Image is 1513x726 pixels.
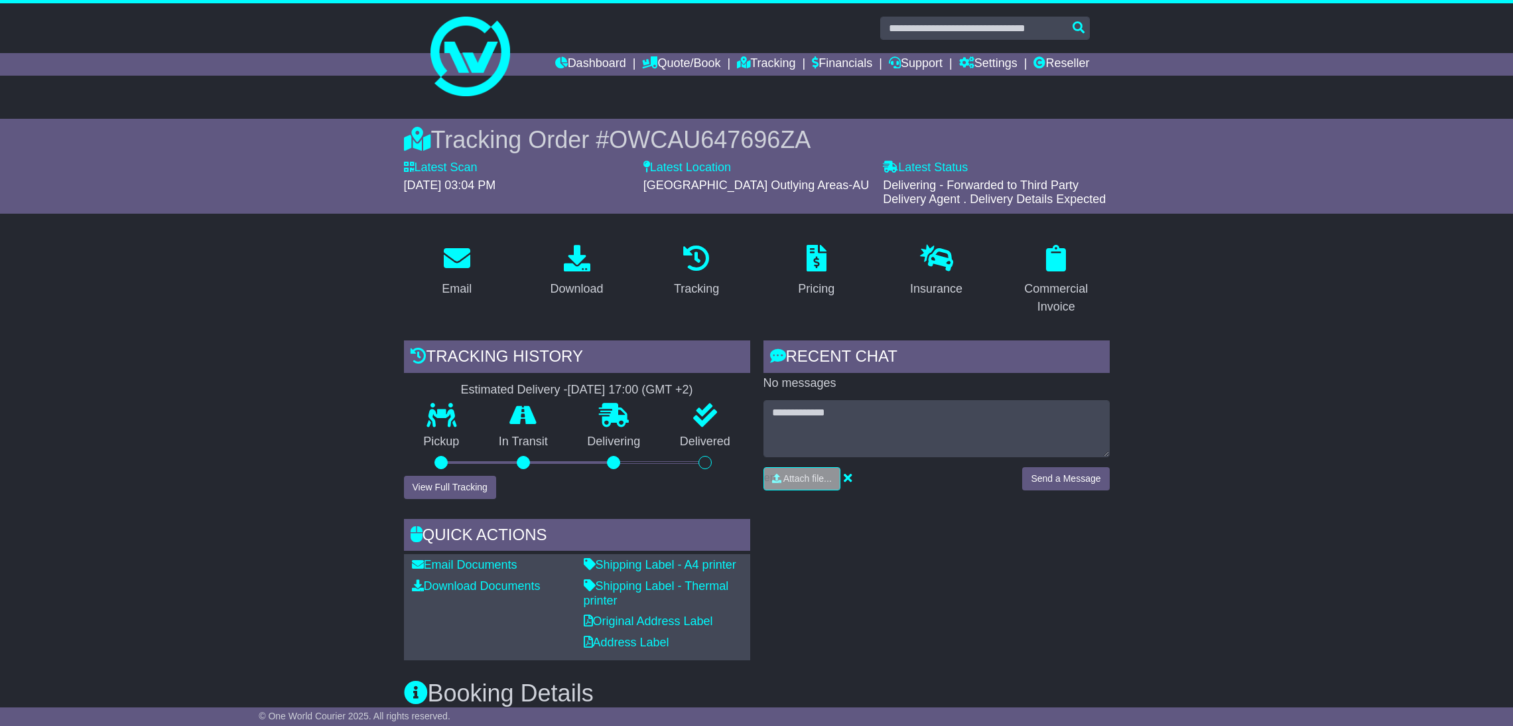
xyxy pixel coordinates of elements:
[404,383,750,398] div: Estimated Delivery -
[584,615,713,628] a: Original Address Label
[1022,467,1109,490] button: Send a Message
[541,240,612,303] a: Download
[883,179,1106,206] span: Delivering - Forwarded to Third Party Delivery Agent . Delivery Details Expected
[1033,53,1089,76] a: Reseller
[404,435,480,449] p: Pickup
[660,435,750,449] p: Delivered
[412,558,517,571] a: Email Documents
[883,161,968,175] label: Latest Status
[568,383,693,398] div: [DATE] 17:00 (GMT +2)
[404,340,750,376] div: Tracking history
[959,53,1018,76] a: Settings
[789,240,843,303] a: Pricing
[674,280,719,298] div: Tracking
[798,280,834,298] div: Pricing
[568,435,661,449] p: Delivering
[404,680,1110,707] h3: Booking Details
[1003,240,1110,321] a: Commercial Invoice
[889,53,943,76] a: Support
[433,240,480,303] a: Email
[555,53,626,76] a: Dashboard
[259,711,450,721] span: © One World Courier 2025. All rights reserved.
[404,519,750,555] div: Quick Actions
[1012,280,1101,316] div: Commercial Invoice
[812,53,872,76] a: Financials
[550,280,603,298] div: Download
[584,579,729,607] a: Shipping Label - Thermal printer
[737,53,795,76] a: Tracking
[910,280,962,298] div: Insurance
[442,280,472,298] div: Email
[643,161,731,175] label: Latest Location
[479,435,568,449] p: In Transit
[584,636,669,649] a: Address Label
[763,376,1110,391] p: No messages
[584,558,736,571] a: Shipping Label - A4 printer
[404,179,496,192] span: [DATE] 03:04 PM
[665,240,728,303] a: Tracking
[609,126,811,153] span: OWCAU647696ZA
[763,340,1110,376] div: RECENT CHAT
[901,240,971,303] a: Insurance
[643,179,869,192] span: [GEOGRAPHIC_DATA] Outlying Areas-AU
[642,53,720,76] a: Quote/Book
[412,579,541,593] a: Download Documents
[404,125,1110,154] div: Tracking Order #
[404,161,478,175] label: Latest Scan
[404,476,496,499] button: View Full Tracking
